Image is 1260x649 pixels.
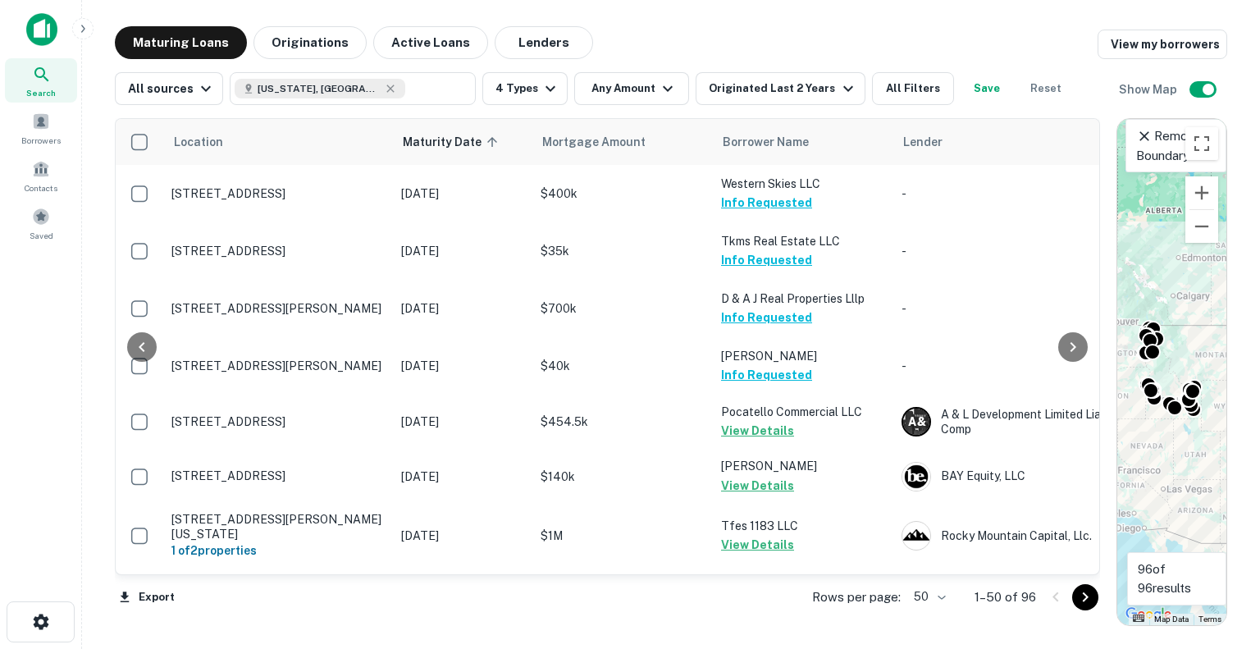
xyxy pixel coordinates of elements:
div: 0 0 [1117,119,1226,625]
span: Search [26,86,56,99]
a: Saved [5,201,77,245]
p: [DATE] [401,468,524,486]
p: D & A J Real Properties Lllp [721,290,885,308]
button: Info Requested [721,250,812,270]
div: 50 [907,585,948,609]
th: Lender [893,119,1156,165]
p: 96 of 96 results [1138,560,1216,598]
p: Western Skies LLC [721,175,885,193]
p: A & [908,414,925,431]
img: capitalize-icon.png [26,13,57,46]
a: Search [5,58,77,103]
span: Saved [30,229,53,242]
button: Export [115,585,179,610]
button: View Details [721,476,794,496]
p: $700k [541,299,705,318]
th: Borrower Name [713,119,893,165]
p: $1M [541,527,705,545]
p: [STREET_ADDRESS][PERSON_NAME] [171,301,385,316]
button: View Details [721,535,794,555]
p: $454.5k [541,413,705,431]
iframe: Chat Widget [1178,518,1260,596]
p: - [902,357,1148,375]
button: All Filters [872,72,954,105]
button: View Details [721,421,794,441]
p: [STREET_ADDRESS] [171,468,385,483]
p: [DATE] [401,357,524,375]
p: Pocatello Commercial LLC [721,403,885,421]
p: [DATE] [401,299,524,318]
button: Maturing Loans [115,26,247,59]
button: Any Amount [574,72,689,105]
p: $35k [541,242,705,260]
th: Location [163,119,393,165]
div: BAY Equity, LLC [902,462,1148,491]
button: Info Requested [721,308,812,327]
button: Info Requested [721,365,812,385]
span: Borrowers [21,134,61,147]
p: $140k [541,468,705,486]
button: Active Loans [373,26,488,59]
button: Save your search to get updates of matches that match your search criteria. [961,72,1013,105]
p: $40k [541,357,705,375]
span: [US_STATE], [GEOGRAPHIC_DATA] [258,81,381,96]
span: Lender [903,132,943,152]
h6: 1 of 2 properties [171,542,385,560]
span: Location [173,132,223,152]
span: Contacts [25,181,57,194]
span: Mortgage Amount [542,132,667,152]
img: picture [902,463,930,491]
button: Lenders [495,26,593,59]
button: Zoom out [1185,210,1218,243]
img: Google [1121,604,1176,625]
p: [STREET_ADDRESS] [171,414,385,429]
button: Map Data [1154,614,1189,625]
span: Maturity Date [403,132,503,152]
p: [STREET_ADDRESS][PERSON_NAME] [171,359,385,373]
a: Borrowers [5,106,77,150]
p: [DATE] [401,413,524,431]
p: [STREET_ADDRESS][PERSON_NAME][US_STATE] [171,512,385,542]
div: A & L Development Limited Liability Comp [902,407,1148,436]
img: picture [902,522,930,550]
p: Tkms Real Estate LLC [721,232,885,250]
th: Maturity Date [393,119,532,165]
button: Zoom in [1185,176,1218,209]
p: Rows per page: [812,587,901,607]
p: - [902,185,1148,203]
p: Tfes 1183 LLC [721,517,885,535]
button: 4 Types [482,72,568,105]
p: [STREET_ADDRESS] [171,244,385,258]
span: Borrower Name [723,132,809,152]
p: 1–50 of 96 [975,587,1036,607]
p: - [902,299,1148,318]
a: Terms (opens in new tab) [1198,615,1221,624]
th: Mortgage Amount [532,119,713,165]
button: All sources [115,72,223,105]
button: Originated Last 2 Years [696,72,865,105]
p: [DATE] [401,527,524,545]
button: Originations [253,26,367,59]
a: Contacts [5,153,77,198]
button: Toggle fullscreen view [1185,127,1218,160]
p: [DATE] [401,242,524,260]
a: Open this area in Google Maps (opens a new window) [1121,604,1176,625]
div: All sources [128,79,216,98]
p: [STREET_ADDRESS] [171,186,385,201]
p: - [902,242,1148,260]
button: Keyboard shortcuts [1133,615,1144,622]
p: [PERSON_NAME] [721,457,885,475]
button: Go to next page [1072,584,1098,610]
p: Remove Boundary [1136,126,1216,165]
p: $400k [541,185,705,203]
p: [DATE] [401,185,524,203]
button: Info Requested [721,193,812,213]
div: Originated Last 2 Years [709,79,857,98]
div: Rocky Mountain Capital, Llc. [902,521,1148,551]
p: [PERSON_NAME] [721,347,885,365]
